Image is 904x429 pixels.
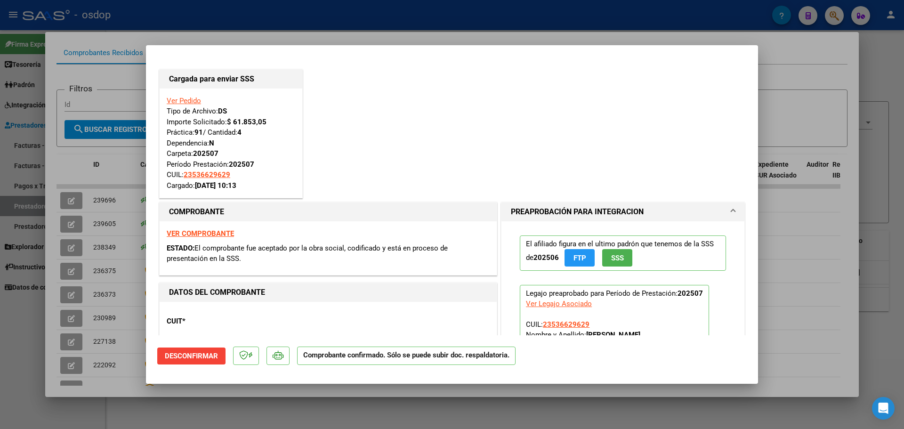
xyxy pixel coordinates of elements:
h1: Cargada para enviar SSS [169,73,293,85]
span: 23536629629 [543,320,589,329]
p: CUIT [167,316,264,327]
strong: 202507 [193,149,218,158]
a: Ver Pedido [167,97,201,105]
span: ESTADO: [167,244,194,252]
button: SSS [602,249,632,267]
p: El afiliado figura en el ultimo padrón que tenemos de la SSS de [520,235,726,271]
a: VER COMPROBANTE [167,229,234,238]
strong: 202507 [229,160,254,169]
strong: N [209,139,214,147]
strong: DATOS DEL COMPROBANTE [169,288,265,297]
strong: 202507 [678,289,703,298]
span: El comprobante fue aceptado por la obra social, codificado y está en proceso de presentación en l... [167,244,448,263]
strong: [DATE] 10:13 [195,181,236,190]
button: FTP [565,249,595,267]
span: CUIL: Nombre y Apellido: Período Desde: Período Hasta: Admite Dependencia: [526,320,695,380]
h1: PREAPROBACIÓN PARA INTEGRACION [511,206,644,218]
span: Desconfirmar [165,352,218,360]
strong: DS [218,107,227,115]
span: SSS [611,254,624,262]
strong: COMPROBANTE [169,207,224,216]
div: Open Intercom Messenger [872,397,895,420]
button: Desconfirmar [157,348,226,364]
p: Comprobante confirmado. Sólo se puede subir doc. respaldatoria. [297,347,516,365]
div: Tipo de Archivo: Importe Solicitado: Práctica: / Cantidad: Dependencia: Carpeta: Período Prestaci... [167,96,295,191]
div: PREAPROBACIÓN PARA INTEGRACION [501,221,744,407]
strong: [PERSON_NAME] [586,331,640,339]
span: 23536629629 [184,170,230,179]
strong: $ 61.853,05 [227,118,266,126]
p: Legajo preaprobado para Período de Prestación: [520,285,709,386]
strong: 4 [237,128,242,137]
div: Ver Legajo Asociado [526,299,592,309]
strong: 202506 [533,253,559,262]
mat-expansion-panel-header: PREAPROBACIÓN PARA INTEGRACION [501,202,744,221]
strong: 91 [194,128,203,137]
span: FTP [573,254,586,262]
